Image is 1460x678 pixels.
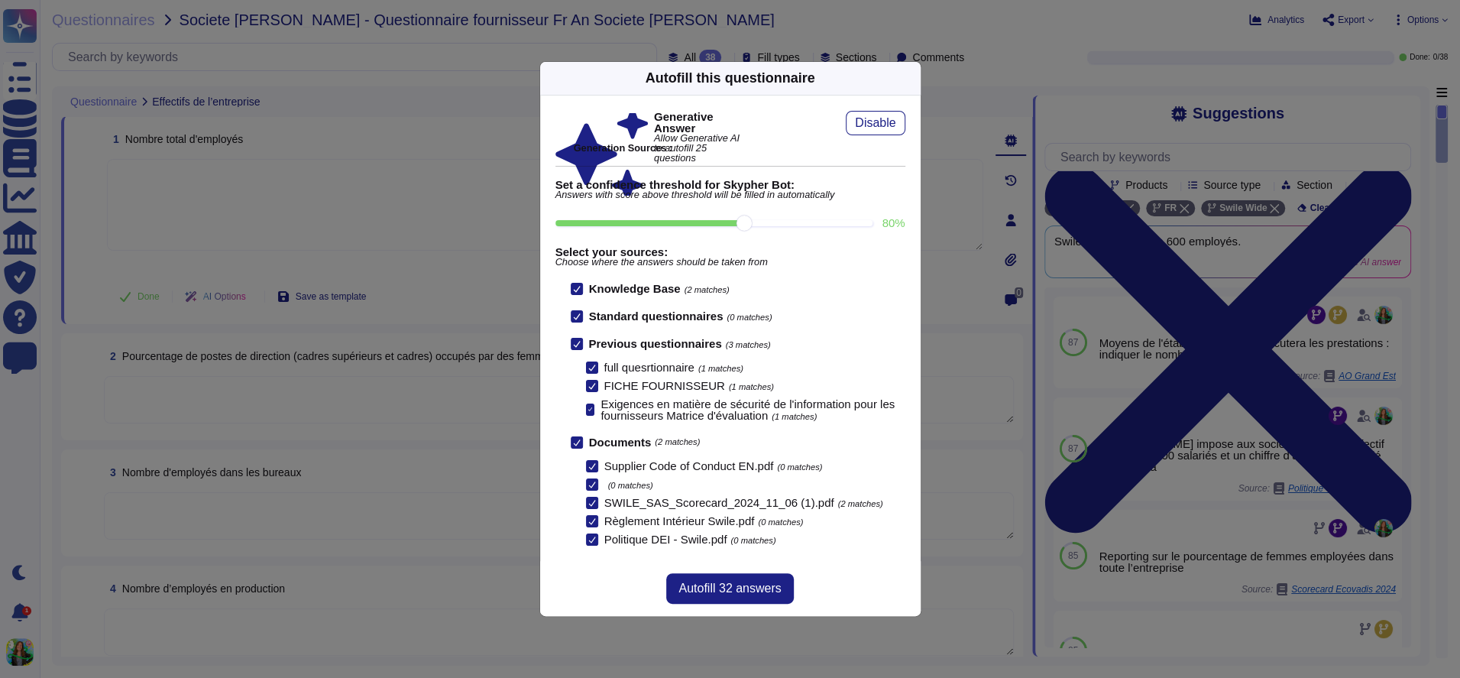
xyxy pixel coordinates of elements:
[685,285,730,294] span: (2 matches)
[604,459,774,472] span: Supplier Code of Conduct EN.pdf
[655,438,700,446] span: (2 matches)
[727,313,772,322] span: (0 matches)
[604,533,727,546] span: Politique DEI - Swile.pdf
[758,517,803,527] span: (0 matches)
[678,582,781,595] span: Autofill 32 answers
[729,382,774,391] span: (1 matches)
[666,573,793,604] button: Autofill 32 answers
[574,142,672,154] b: Generation Sources :
[555,190,905,200] span: Answers with score above threshold will be filled in automatically
[604,379,725,392] span: FICHE FOURNISSEUR
[604,496,834,509] span: SWILE_SAS_Scorecard_2024_11_06 (1).pdf
[589,282,681,295] b: Knowledge Base
[608,481,653,490] span: (0 matches)
[730,536,775,545] span: (0 matches)
[838,499,883,508] span: (2 matches)
[855,117,895,129] span: Disable
[604,361,694,374] span: full quesrtionnaire
[726,340,771,349] span: (3 matches)
[882,217,905,229] label: 80 %
[654,134,746,163] span: Allow Generative AI to autofill 25 questions
[698,364,743,373] span: (1 matches)
[555,179,905,190] b: Set a confidence threshold for Skypher Bot:
[589,310,724,323] b: Standard questionnaires
[846,111,905,135] button: Disable
[777,462,822,472] span: (0 matches)
[555,258,905,268] span: Choose where the answers should be taken from
[589,436,652,448] b: Documents
[654,111,746,134] b: Generative Answer
[645,68,814,89] div: Autofill this questionnaire
[589,337,722,350] b: Previous questionnaires
[772,412,817,421] span: (1 matches)
[555,246,905,258] b: Select your sources:
[601,397,895,422] span: Exigences en matière de sécurité de l'information pour les fournisseurs Matrice d'évaluation
[604,514,755,527] span: Règlement Intérieur Swile.pdf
